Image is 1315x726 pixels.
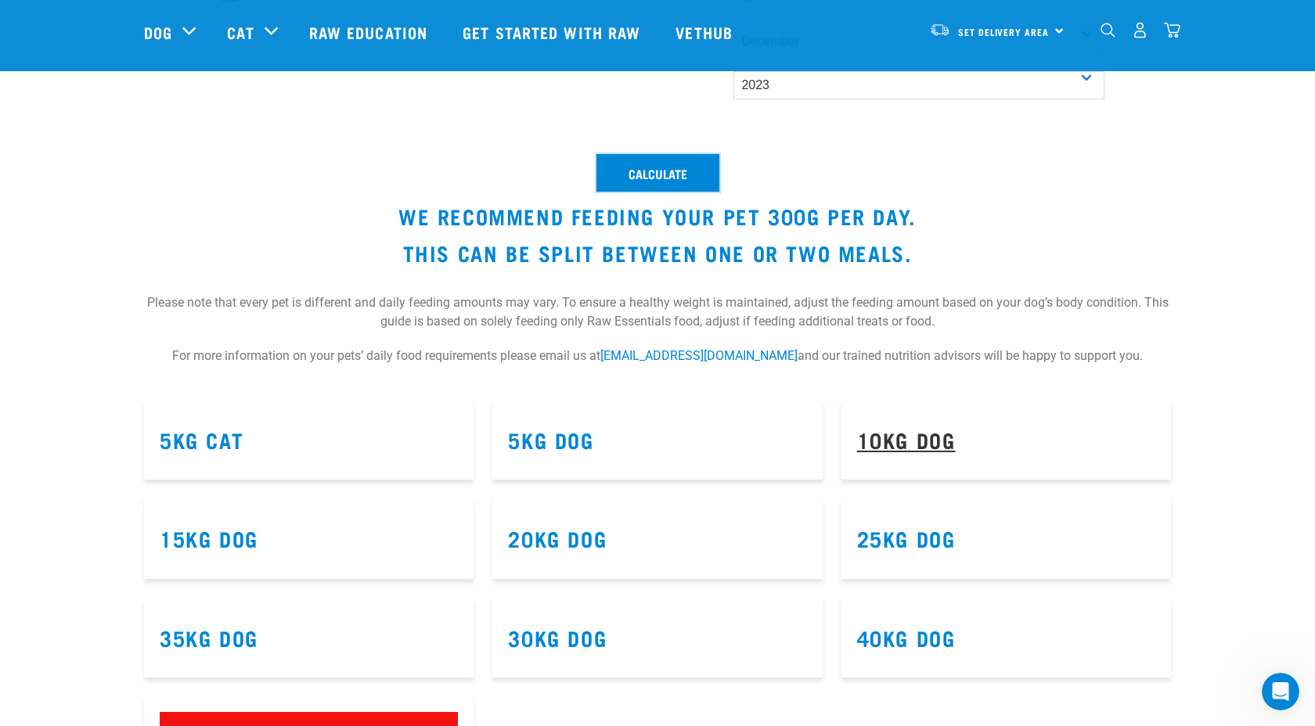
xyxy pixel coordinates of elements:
h3: We recommend feeding your pet 300g per day. [144,204,1171,228]
a: 10kg Dog [857,433,956,445]
a: 30kg Dog [508,631,607,643]
span: Set Delivery Area [958,29,1049,34]
iframe: Intercom live chat [1262,673,1299,710]
img: user.png [1132,22,1148,38]
a: 25kg Dog [857,532,956,544]
p: Please note that every pet is different and daily feeding amounts may vary. To ensure a healthy w... [144,278,1171,347]
a: Cat [227,20,254,44]
a: 20kg Dog [508,532,607,544]
img: home-icon@2x.png [1164,22,1180,38]
a: [EMAIL_ADDRESS][DOMAIN_NAME] [600,348,798,363]
p: For more information on your pets’ daily food requirements please email us at and our trained nut... [144,347,1171,381]
a: 40kg Dog [857,631,956,643]
a: Vethub [660,1,752,63]
a: 5kg Dog [508,433,593,445]
button: Calculate [596,154,719,192]
h3: This can be split between one or two meals. [144,241,1171,265]
img: home-icon-1@2x.png [1101,23,1115,38]
a: 35kg Dog [160,631,258,643]
a: Raw Education [294,1,447,63]
a: Get started with Raw [447,1,660,63]
img: van-moving.png [929,23,950,37]
a: 5kg Cat [160,433,243,445]
a: 15kg Dog [160,532,258,544]
a: Dog [144,20,172,44]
